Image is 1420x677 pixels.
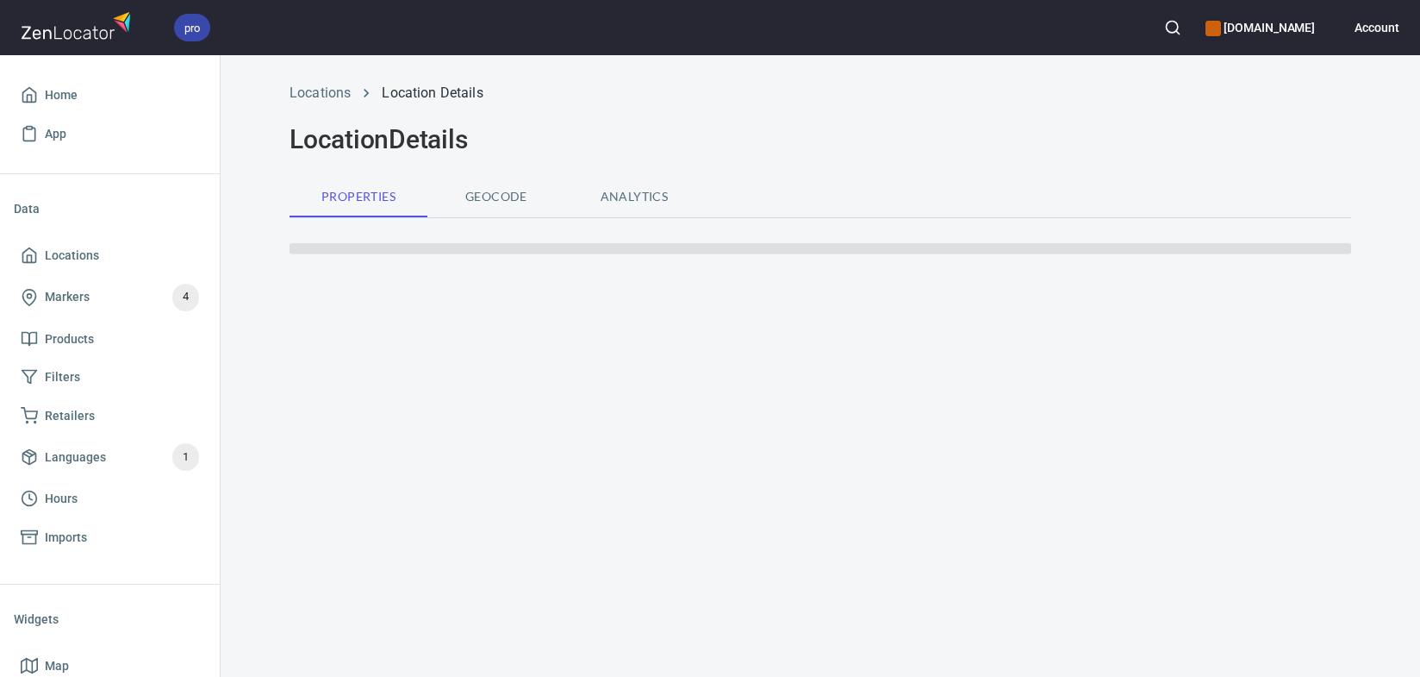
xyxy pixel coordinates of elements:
[14,599,206,640] li: Widgets
[14,435,206,480] a: Languages1
[45,123,66,145] span: App
[21,7,136,44] img: zenlocator
[45,447,106,468] span: Languages
[172,448,199,467] span: 1
[174,19,210,37] span: pro
[45,655,69,677] span: Map
[1205,21,1221,36] button: color-CE600E
[45,367,80,388] span: Filters
[290,124,1351,155] h2: Location Details
[14,76,206,115] a: Home
[14,275,206,320] a: Markers4
[382,85,483,101] a: Location Details
[174,14,210,41] div: pro
[290,85,351,101] a: Locations
[172,287,199,307] span: 4
[45,405,95,427] span: Retailers
[300,186,417,208] span: Properties
[1205,18,1315,37] h6: [DOMAIN_NAME]
[1154,9,1192,47] button: Search
[14,518,206,557] a: Imports
[14,358,206,397] a: Filters
[1329,9,1399,47] button: Account
[14,480,206,518] a: Hours
[438,186,555,208] span: Geocode
[14,236,206,275] a: Locations
[14,320,206,359] a: Products
[45,245,99,266] span: Locations
[14,188,206,229] li: Data
[45,286,90,308] span: Markers
[45,85,78,106] span: Home
[1205,9,1315,47] div: Manage your apps
[14,397,206,436] a: Retailers
[45,527,87,548] span: Imports
[1355,18,1399,37] h6: Account
[576,186,693,208] span: Analytics
[45,329,94,350] span: Products
[14,115,206,154] a: App
[290,83,1351,103] nav: breadcrumb
[45,488,78,510] span: Hours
